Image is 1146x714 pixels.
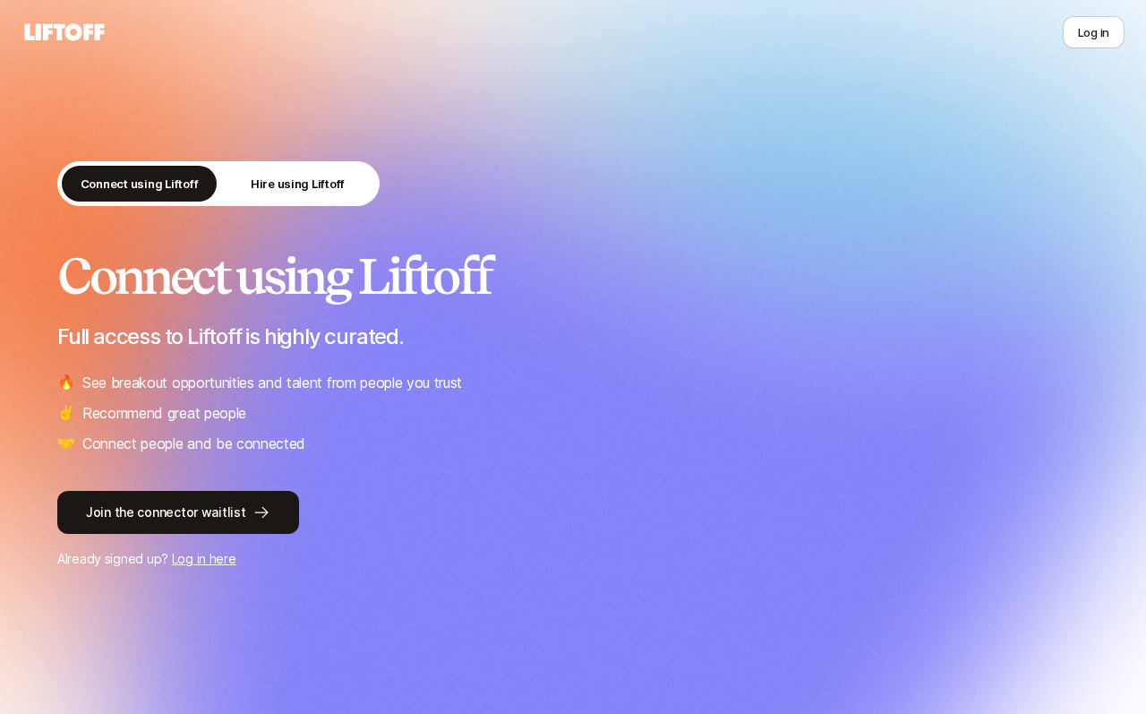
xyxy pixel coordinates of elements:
[57,432,75,455] span: 🤝
[1063,16,1125,48] button: Log in
[57,491,299,534] button: Join the connector waitlist
[251,175,345,193] p: Hire using Liftoff
[82,401,246,425] p: Recommend great people
[82,371,462,394] p: See breakout opportunities and talent from people you trust
[57,324,1089,349] p: Full access to Liftoff is highly curated.
[172,551,236,566] a: Log in here
[57,548,1089,570] p: Already signed up?
[81,175,199,193] p: Connect using Liftoff
[57,491,1089,534] a: Join the connector waitlist
[82,432,305,455] p: Connect people and be connected
[57,401,75,425] span: ✌️
[57,249,1089,303] h2: Connect using Liftoff
[57,371,75,394] span: 🔥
